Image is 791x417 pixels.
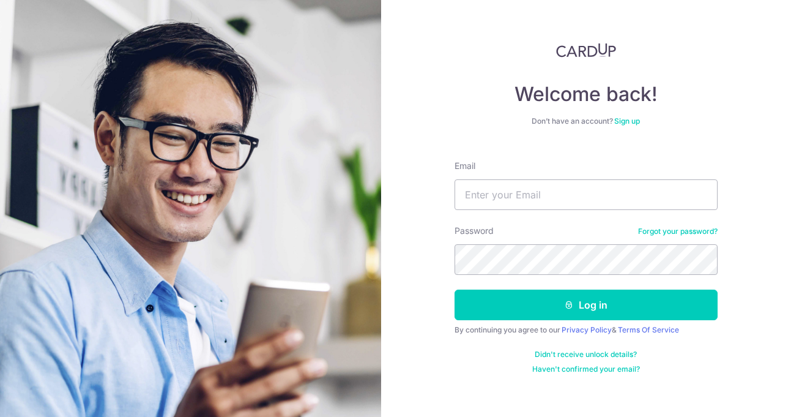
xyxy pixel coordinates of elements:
label: Email [455,160,475,172]
label: Password [455,225,494,237]
button: Log in [455,290,718,320]
a: Terms Of Service [618,325,679,334]
div: Don’t have an account? [455,116,718,126]
a: Didn't receive unlock details? [535,350,637,359]
a: Sign up [614,116,640,126]
a: Forgot your password? [638,227,718,236]
img: CardUp Logo [556,43,616,58]
a: Privacy Policy [562,325,612,334]
h4: Welcome back! [455,82,718,107]
input: Enter your Email [455,179,718,210]
a: Haven't confirmed your email? [532,364,640,374]
div: By continuing you agree to our & [455,325,718,335]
